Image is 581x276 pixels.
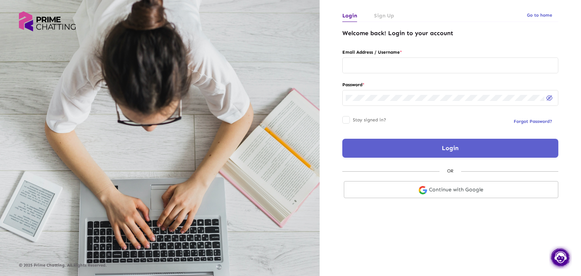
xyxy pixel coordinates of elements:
[342,9,357,22] a: Login
[342,48,558,56] label: Email Address / Username
[342,81,558,89] label: Password
[342,139,558,158] button: Login
[440,167,461,175] div: OR
[419,186,427,194] img: google-login.svg
[514,119,552,124] span: Forgot Password?
[527,12,552,18] span: Go to home
[544,92,555,103] button: Hide password
[546,95,553,101] img: eye-off.svg
[521,8,558,22] button: Go to home
[342,29,558,37] h4: Welcome back! Login to your account
[549,246,572,269] img: chat.png
[19,11,76,31] img: logo
[374,9,394,22] a: Sign Up
[508,115,558,128] button: Forgot Password?
[344,181,558,198] a: Continue with Google
[353,115,386,124] span: Stay signed in?
[19,263,301,268] p: © 2025 Prime Chatting. All Rights Reserved.
[442,144,458,152] span: Login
